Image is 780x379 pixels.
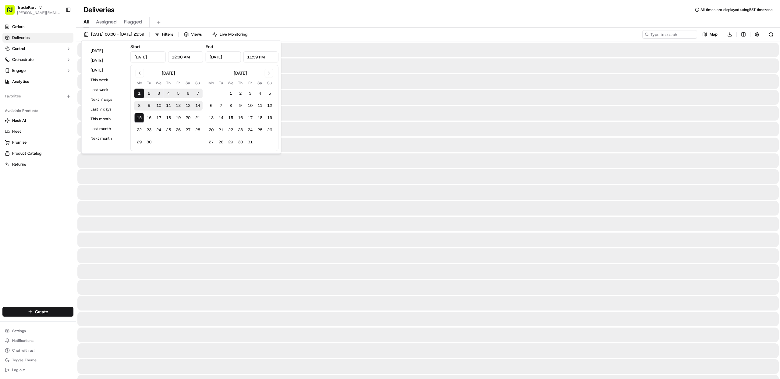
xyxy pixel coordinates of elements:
span: Control [12,46,25,51]
img: Grace Nketiah [6,105,16,115]
a: 💻API Documentation [49,134,100,145]
th: Friday [245,80,255,86]
span: Returns [12,162,26,167]
button: 24 [154,125,164,135]
button: 13 [183,101,193,111]
button: Next 7 days [88,95,124,104]
button: 12 [265,101,275,111]
button: 21 [216,125,226,135]
input: Time [168,51,203,62]
a: 📗Knowledge Base [4,134,49,145]
img: Frederick Szydlowski [6,89,16,99]
button: 14 [216,113,226,123]
button: Go to previous month [136,69,144,77]
button: Fleet [2,127,73,136]
button: Create [2,307,73,317]
button: 6 [206,101,216,111]
button: 15 [226,113,236,123]
button: 26 [265,125,275,135]
span: Create [35,309,48,315]
span: All times are displayed using BST timezone [700,7,773,12]
span: Product Catalog [12,151,41,156]
button: Next month [88,134,124,143]
span: Fleet [12,129,21,134]
div: 📗 [6,137,11,142]
div: 💻 [51,137,56,142]
button: Engage [2,66,73,75]
button: 22 [134,125,144,135]
button: See all [94,78,111,86]
button: 19 [173,113,183,123]
th: Thursday [164,80,173,86]
button: Product Catalog [2,149,73,158]
button: Last month [88,125,124,133]
th: Saturday [183,80,193,86]
button: Returns [2,160,73,169]
button: Views [181,30,204,39]
button: 6 [183,89,193,98]
span: Log out [12,367,25,372]
div: [DATE] [162,70,175,76]
button: Refresh [767,30,775,39]
div: Favorites [2,91,73,101]
button: 15 [134,113,144,123]
button: 17 [154,113,164,123]
button: 11 [164,101,173,111]
a: Deliveries [2,33,73,43]
button: 17 [245,113,255,123]
span: TradeKart [17,4,36,10]
a: Promise [5,140,71,145]
span: Settings [12,328,26,333]
button: 13 [206,113,216,123]
th: Saturday [255,80,265,86]
button: 31 [245,137,255,147]
button: Map [700,30,720,39]
div: [DATE] [234,70,247,76]
button: 25 [255,125,265,135]
th: Monday [206,80,216,86]
button: 3 [245,89,255,98]
button: [DATE] 00:00 - [DATE] 23:59 [81,30,147,39]
button: 1 [134,89,144,98]
button: This month [88,115,124,123]
button: Nash AI [2,116,73,125]
span: [DATE] 00:00 - [DATE] 23:59 [91,32,144,37]
input: Time [243,51,278,62]
button: 18 [164,113,173,123]
h1: Deliveries [83,5,115,15]
a: Fleet [5,129,71,134]
th: Monday [134,80,144,86]
button: 9 [144,101,154,111]
button: 10 [154,101,164,111]
span: [DATE] [54,111,66,116]
button: 16 [236,113,245,123]
button: 22 [226,125,236,135]
label: End [206,44,213,49]
th: Friday [173,80,183,86]
button: 14 [193,101,203,111]
a: Nash AI [5,118,71,123]
a: Powered byPylon [43,151,74,156]
button: Last week [88,86,124,94]
input: Got a question? Start typing here... [16,40,110,46]
button: 20 [183,113,193,123]
button: Filters [152,30,176,39]
img: 4920774857489_3d7f54699973ba98c624_72.jpg [13,58,24,69]
button: 23 [236,125,245,135]
button: 24 [245,125,255,135]
button: 5 [265,89,275,98]
a: Product Catalog [5,151,71,156]
button: 8 [226,101,236,111]
span: Toggle Theme [12,358,37,363]
button: 23 [144,125,154,135]
button: 29 [134,137,144,147]
button: 8 [134,101,144,111]
span: Map [710,32,718,37]
button: 21 [193,113,203,123]
button: 29 [226,137,236,147]
button: TradeKart[PERSON_NAME][EMAIL_ADDRESS][DOMAIN_NAME] [2,2,63,17]
input: Date [130,51,166,62]
span: API Documentation [58,136,98,142]
button: Control [2,44,73,54]
button: 19 [265,113,275,123]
